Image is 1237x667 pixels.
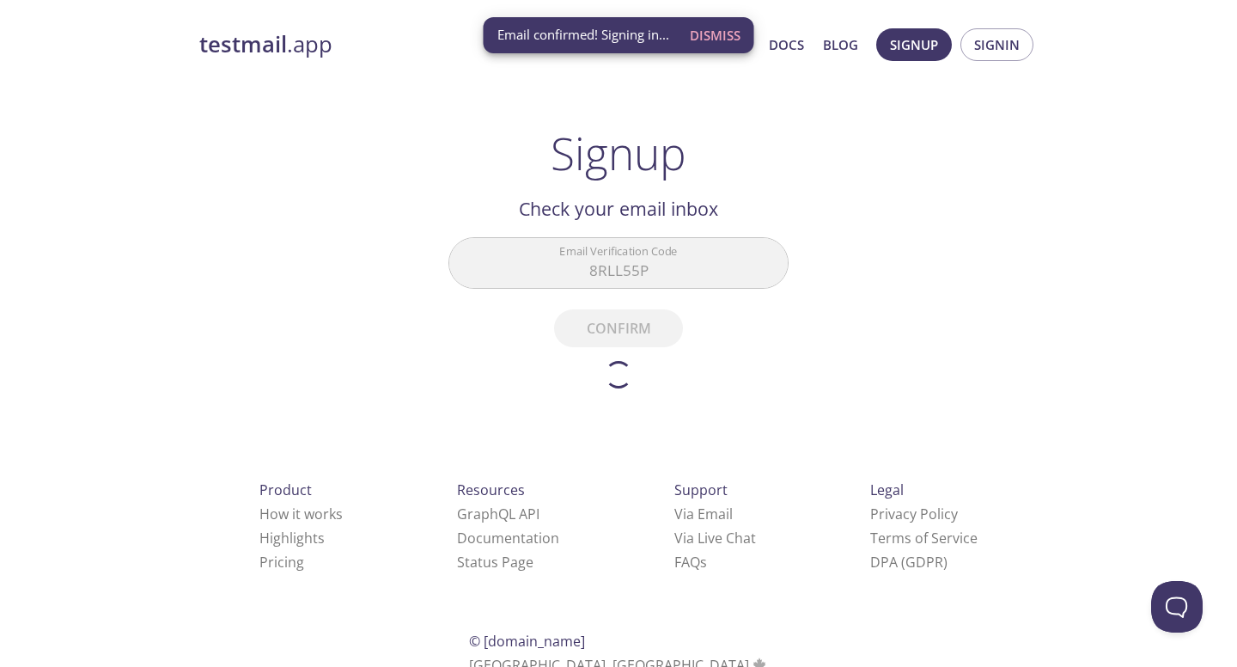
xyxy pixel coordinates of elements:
a: Pricing [259,553,304,572]
a: Docs [769,34,804,56]
a: Privacy Policy [870,505,958,523]
strong: testmail [199,29,287,59]
a: How it works [259,505,343,523]
button: Signup [876,28,952,61]
h1: Signup [551,127,686,179]
span: s [700,553,707,572]
span: Resources [457,480,525,499]
a: Documentation [457,529,559,548]
a: Via Live Chat [674,529,756,548]
a: Via Email [674,505,733,523]
span: Email confirmed! Signing in... [497,26,669,44]
a: Terms of Service [870,529,978,548]
button: Dismiss [683,19,747,52]
a: testmail.app [199,30,603,59]
span: Signin [974,34,1020,56]
a: FAQ [674,553,707,572]
span: Legal [870,480,904,499]
span: Dismiss [690,24,740,46]
a: Highlights [259,529,325,548]
button: Signin [960,28,1033,61]
span: Signup [890,34,938,56]
a: GraphQL API [457,505,539,523]
span: Support [674,480,728,499]
iframe: Help Scout Beacon - Open [1151,581,1203,633]
span: Product [259,480,312,499]
h2: Check your email inbox [448,194,789,223]
a: Blog [823,34,858,56]
a: Status Page [457,553,533,572]
span: © [DOMAIN_NAME] [469,632,585,651]
a: DPA (GDPR) [870,553,948,572]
